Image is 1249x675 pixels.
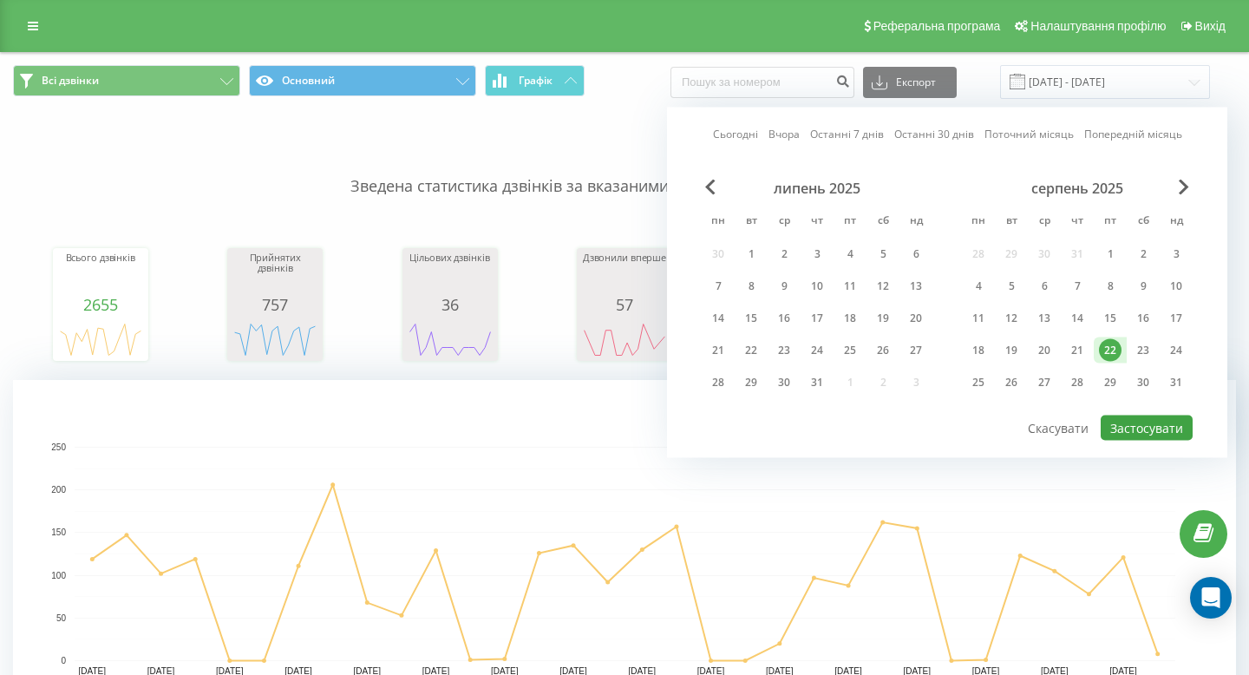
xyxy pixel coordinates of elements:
[407,313,494,365] svg: A chart.
[1061,305,1094,331] div: чт 14 серп 2025 р.
[806,339,828,362] div: 24
[740,275,762,298] div: 8
[804,209,830,235] abbr: четвер
[995,273,1028,299] div: вт 5 серп 2025 р.
[407,252,494,296] div: Цільових дзвінків
[735,305,768,331] div: вт 15 лип 2025 р.
[670,67,854,98] input: Пошук за номером
[801,305,834,331] div: чт 17 лип 2025 р.
[51,571,66,580] text: 100
[768,273,801,299] div: ср 9 лип 2025 р.
[1160,273,1193,299] div: нд 10 серп 2025 р.
[1099,243,1121,265] div: 1
[702,273,735,299] div: пн 7 лип 2025 р.
[1127,241,1160,267] div: сб 2 серп 2025 р.
[905,307,927,330] div: 20
[702,180,932,197] div: липень 2025
[1094,337,1127,364] div: пт 22 серп 2025 р.
[735,337,768,364] div: вт 22 лип 2025 р.
[1099,307,1121,330] div: 15
[57,313,144,365] div: A chart.
[905,339,927,362] div: 27
[1190,577,1232,619] div: Open Intercom Messenger
[1066,307,1089,330] div: 14
[735,241,768,267] div: вт 1 лип 2025 р.
[768,305,801,331] div: ср 16 лип 2025 р.
[872,307,894,330] div: 19
[1165,243,1187,265] div: 3
[894,126,974,142] a: Останні 30 днів
[801,337,834,364] div: чт 24 лип 2025 р.
[1132,243,1154,265] div: 2
[1127,337,1160,364] div: сб 23 серп 2025 р.
[967,275,990,298] div: 4
[1066,275,1089,298] div: 7
[872,275,894,298] div: 12
[1099,275,1121,298] div: 8
[995,337,1028,364] div: вт 19 серп 2025 р.
[872,339,894,362] div: 26
[1000,275,1023,298] div: 5
[962,370,995,396] div: пн 25 серп 2025 р.
[806,243,828,265] div: 3
[1132,275,1154,298] div: 9
[870,209,896,235] abbr: субота
[995,370,1028,396] div: вт 26 серп 2025 р.
[768,370,801,396] div: ср 30 лип 2025 р.
[866,273,899,299] div: сб 12 лип 2025 р.
[866,337,899,364] div: сб 26 лип 2025 р.
[1160,370,1193,396] div: нд 31 серп 2025 р.
[962,305,995,331] div: пн 11 серп 2025 р.
[962,337,995,364] div: пн 18 серп 2025 р.
[707,371,729,394] div: 28
[967,339,990,362] div: 18
[735,273,768,299] div: вт 8 лип 2025 р.
[51,442,66,452] text: 250
[51,485,66,495] text: 200
[834,337,866,364] div: пт 25 лип 2025 р.
[839,339,861,362] div: 25
[806,371,828,394] div: 31
[866,305,899,331] div: сб 19 лип 2025 р.
[872,243,894,265] div: 5
[13,141,1236,198] p: Зведена статистика дзвінків за вказаними фільтрами за обраний період
[1132,307,1154,330] div: 16
[839,307,861,330] div: 18
[1094,273,1127,299] div: пт 8 серп 2025 р.
[1028,370,1061,396] div: ср 27 серп 2025 р.
[1130,209,1156,235] abbr: субота
[1160,241,1193,267] div: нд 3 серп 2025 р.
[1061,370,1094,396] div: чт 28 серп 2025 р.
[1061,337,1094,364] div: чт 21 серп 2025 р.
[1061,273,1094,299] div: чт 7 серп 2025 р.
[740,243,762,265] div: 1
[1132,339,1154,362] div: 23
[839,275,861,298] div: 11
[1165,275,1187,298] div: 10
[1033,339,1056,362] div: 20
[1097,209,1123,235] abbr: п’ятниця
[1028,305,1061,331] div: ср 13 серп 2025 р.
[962,180,1193,197] div: серпень 2025
[42,74,99,88] span: Всі дзвінки
[519,75,553,87] span: Графік
[702,305,735,331] div: пн 14 лип 2025 р.
[1028,273,1061,299] div: ср 6 серп 2025 р.
[1033,307,1056,330] div: 13
[707,307,729,330] div: 14
[581,313,668,365] svg: A chart.
[834,241,866,267] div: пт 4 лип 2025 р.
[581,252,668,296] div: Дзвонили вперше
[702,337,735,364] div: пн 21 лип 2025 р.
[702,370,735,396] div: пн 28 лип 2025 р.
[903,209,929,235] abbr: неділя
[1094,305,1127,331] div: пт 15 серп 2025 р.
[1033,275,1056,298] div: 6
[1160,305,1193,331] div: нд 17 серп 2025 р.
[232,313,318,365] svg: A chart.
[810,126,884,142] a: Останні 7 днів
[773,243,795,265] div: 2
